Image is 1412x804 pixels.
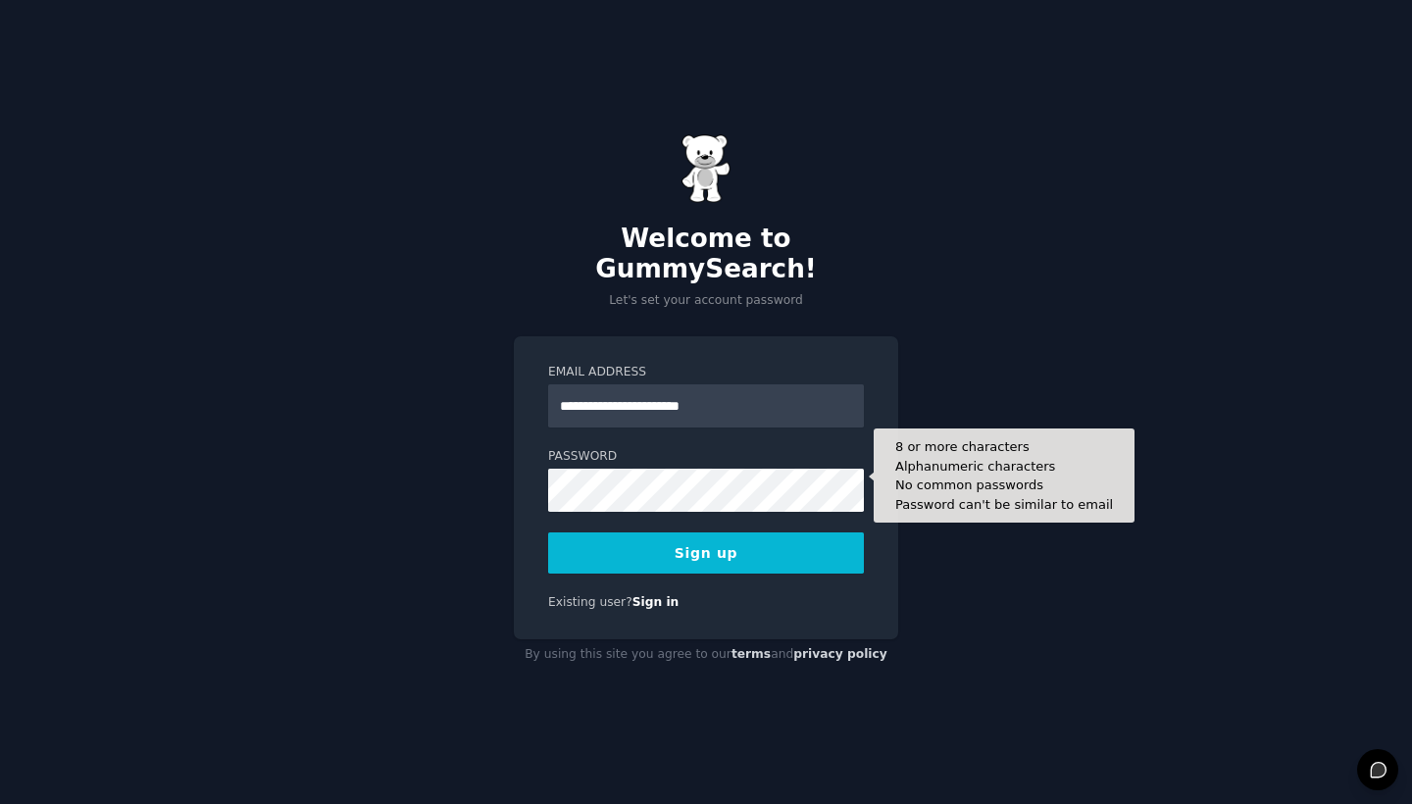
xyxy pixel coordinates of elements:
[681,134,731,203] img: Gummy Bear
[632,595,680,609] a: Sign in
[514,639,898,671] div: By using this site you agree to our and
[548,595,632,609] span: Existing user?
[548,364,864,381] label: Email Address
[731,647,771,661] a: terms
[514,224,898,285] h2: Welcome to GummySearch!
[548,532,864,574] button: Sign up
[793,647,887,661] a: privacy policy
[548,448,864,466] label: Password
[514,292,898,310] p: Let's set your account password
